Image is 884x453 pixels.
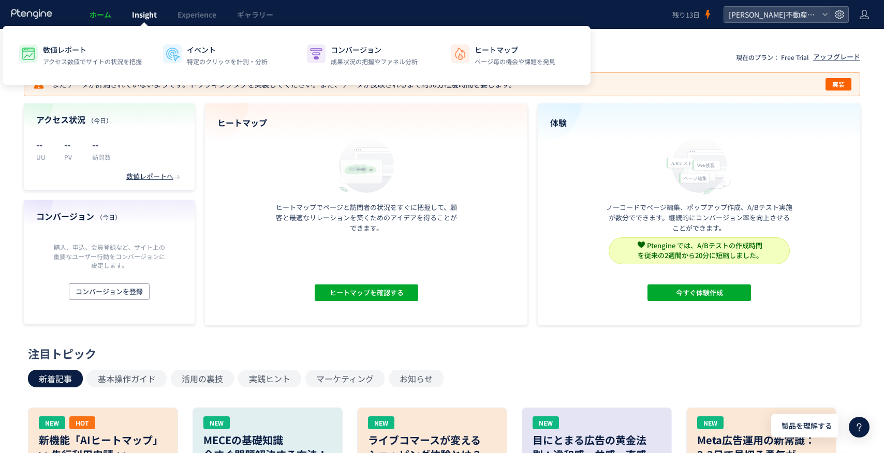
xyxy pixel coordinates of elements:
div: NEW [533,416,559,429]
h4: アクセス状況 [36,114,182,126]
h4: コンバージョン [36,210,182,222]
p: ノーコードでページ編集、ポップアップ作成、A/Bテスト実施が数分でできます。継続的にコンバージョン率を向上させることができます。 [606,202,792,233]
span: 今すぐ体験作成 [675,284,723,301]
button: 新着記事 [28,370,83,387]
img: svg+xml,%3c [638,241,645,248]
p: -- [36,136,52,153]
p: -- [64,136,80,153]
p: ページ毎の機会や課題を発見 [475,57,555,66]
p: -- [92,136,111,153]
button: 実践ヒント [238,370,301,387]
div: 注目トピック [28,345,851,361]
span: Experience [178,9,216,20]
p: 成果状況の把握やファネル分析 [331,57,418,66]
p: イベント [187,44,268,55]
button: お知らせ [389,370,444,387]
p: 数値レポート [43,44,142,55]
p: PV [64,153,80,161]
span: ホーム [90,9,111,20]
p: ヒートマップ [475,44,555,55]
button: 基本操作ガイド [87,370,167,387]
p: UU [36,153,52,161]
div: NEW [203,416,230,429]
span: ギャラリー [237,9,273,20]
span: コンバージョンを登録 [76,283,143,300]
p: 購入、申込、会員登録など、サイト上の重要なユーザー行動をコンバージョンに設定します。 [51,243,168,269]
span: （今日） [87,116,112,125]
span: 実装 [832,78,845,90]
span: Insight [132,9,157,20]
div: HOT [69,416,95,429]
p: 現在のプラン： Free Trial [736,53,809,62]
div: 数値レポートへ [126,172,182,182]
button: ヒートマップを確認する [315,284,418,301]
div: NEW [39,416,65,429]
p: コンバージョン [331,44,418,55]
button: 今すぐ体験作成 [647,284,751,301]
div: アップグレード [813,52,860,62]
span: （今日） [96,213,121,221]
span: Ptengine では、A/Bテストの作成時間 を従来の2週間から20分に短縮しました。 [638,240,763,260]
p: ヒートマップでページと訪問者の状況をすぐに把握して、顧客と最適なリレーションを築くためのアイデアを得ることができます。 [273,202,460,233]
p: 特定のクリックを計測・分析 [187,57,268,66]
div: NEW [697,416,724,429]
button: コンバージョンを登録 [69,283,150,300]
h4: 体験 [550,117,848,129]
span: ヒートマップを確認する [329,284,403,301]
span: 残り13日 [672,10,700,20]
div: NEW [368,416,394,429]
span: 製品を理解する [782,420,832,431]
button: 実装 [826,78,851,90]
p: アクセス数値でサイトの状況を把握 [43,57,142,66]
button: 活用の裏技 [171,370,234,387]
p: 訪問数 [92,153,111,161]
button: マーケティング [305,370,385,387]
h4: ヒートマップ [217,117,515,129]
span: [PERSON_NAME]不動産リノベーション [726,7,818,22]
img: home_experience_onbo_jp-C5-EgdA0.svg [661,135,737,195]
